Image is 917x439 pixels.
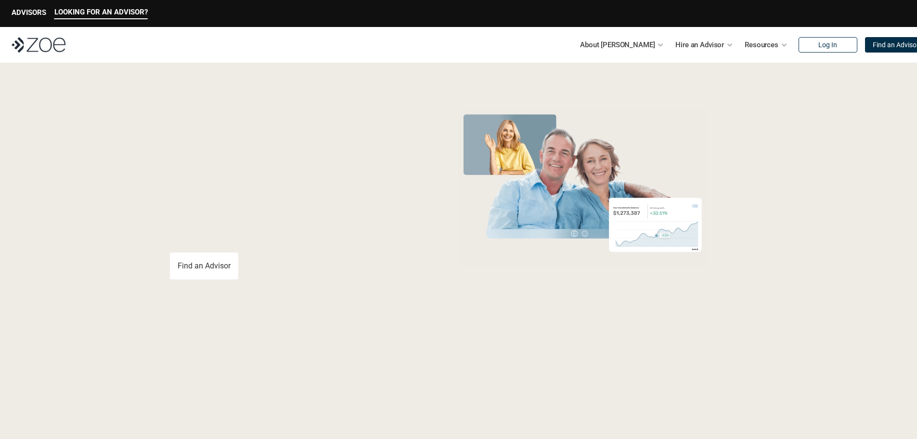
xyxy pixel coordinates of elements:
p: Find an Advisor [178,261,231,270]
p: Hire an Advisor [675,38,724,52]
p: LOOKING FOR AN ADVISOR? [54,8,148,16]
p: Resources [745,38,778,52]
p: ADVISORS [12,8,46,17]
p: Log In [818,41,837,49]
em: The information in the visuals above is for illustrative purposes only and does not represent an ... [449,272,716,278]
p: You deserve an advisor you can trust. [PERSON_NAME], hire, and invest with vetted, fiduciary, fin... [170,218,418,241]
img: Zoe Financial Hero Image [454,110,711,266]
p: About [PERSON_NAME] [580,38,655,52]
p: Loremipsum: *DolOrsi Ametconsecte adi Eli Seddoeius tem inc utlaboreet. Dol 9707 MagNaal Enimadmi... [23,402,894,437]
span: with a Financial Advisor [170,139,364,208]
span: Grow Your Wealth [170,106,384,144]
a: Find an Advisor [170,253,238,279]
a: Log In [799,37,857,53]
